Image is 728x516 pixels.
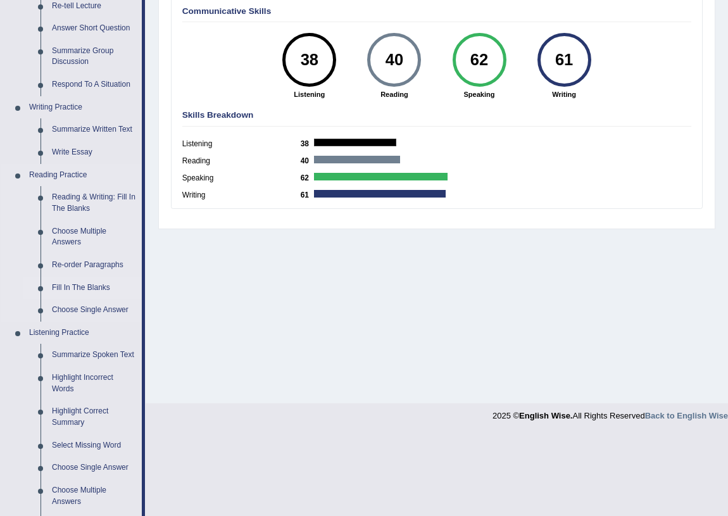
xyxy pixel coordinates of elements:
[182,139,301,150] label: Listening
[46,434,142,457] a: Select Missing Word
[357,89,431,99] strong: Reading
[272,89,346,99] strong: Listening
[23,322,142,344] a: Listening Practice
[527,89,601,99] strong: Writing
[182,111,692,120] h4: Skills Breakdown
[46,456,142,479] a: Choose Single Answer
[46,40,142,73] a: Summarize Group Discussion
[182,190,301,201] label: Writing
[182,173,301,184] label: Speaking
[46,73,142,96] a: Respond To A Situation
[442,89,516,99] strong: Speaking
[519,411,572,420] strong: English Wise.
[46,277,142,299] a: Fill In The Blanks
[460,37,499,83] div: 62
[46,186,142,220] a: Reading & Writing: Fill In The Blanks
[182,156,301,167] label: Reading
[301,191,315,199] b: 61
[23,96,142,119] a: Writing Practice
[375,37,414,83] div: 40
[544,37,584,83] div: 61
[46,17,142,40] a: Answer Short Question
[493,403,728,422] div: 2025 © All Rights Reserved
[301,156,315,165] b: 40
[290,37,329,83] div: 38
[46,299,142,322] a: Choose Single Answer
[46,141,142,164] a: Write Essay
[46,118,142,141] a: Summarize Written Text
[23,164,142,187] a: Reading Practice
[46,254,142,277] a: Re-order Paragraphs
[46,479,142,513] a: Choose Multiple Answers
[46,367,142,400] a: Highlight Incorrect Words
[301,173,315,182] b: 62
[46,344,142,367] a: Summarize Spoken Text
[645,411,728,420] a: Back to English Wise
[301,139,315,148] b: 38
[182,7,692,16] h4: Communicative Skills
[46,400,142,434] a: Highlight Correct Summary
[46,220,142,254] a: Choose Multiple Answers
